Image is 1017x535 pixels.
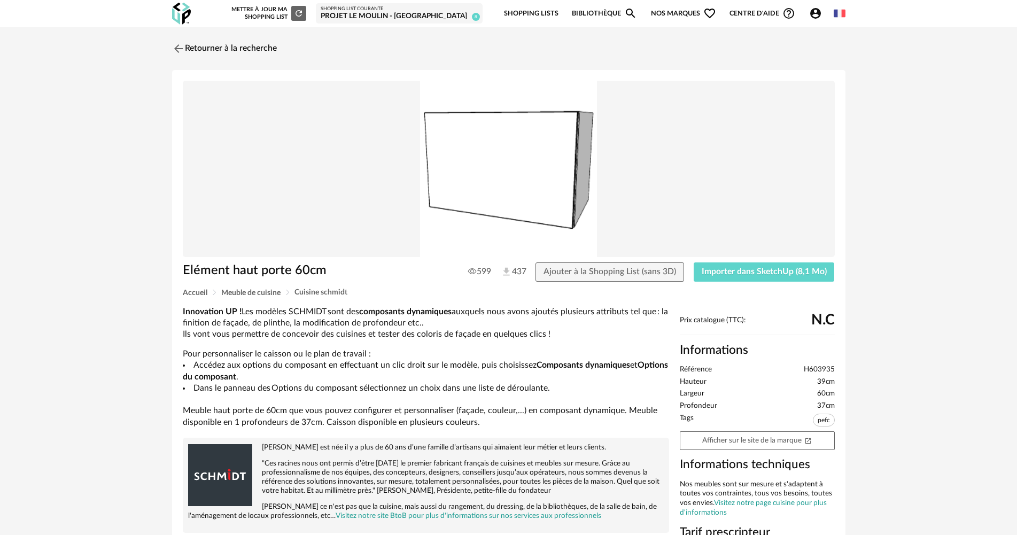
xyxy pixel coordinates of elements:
[188,459,664,495] p: "Ces racines nous ont permis d’être [DATE] le premier fabricant français de cuisines et meubles s...
[183,262,448,279] h1: Elément haut porte 60cm
[221,289,281,297] span: Meuble de cuisine
[183,306,669,428] div: Pour personnaliser le caisson ou le plan de travail : Meuble haut porte de 60cm que vous pouvez c...
[501,266,512,277] img: Téléchargements
[702,267,827,276] span: Importer dans SketchUp (8,1 Mo)
[172,3,191,25] img: OXP
[834,7,845,19] img: fr
[229,6,306,21] div: Mettre à jour ma Shopping List
[321,12,478,21] div: Projet Le Moulin - [GEOGRAPHIC_DATA]
[501,266,516,278] span: 437
[817,377,835,387] span: 39cm
[680,401,717,411] span: Profondeur
[680,316,835,336] div: Prix catalogue (TTC):
[782,7,795,20] span: Help Circle Outline icon
[188,502,664,521] p: [PERSON_NAME] ce n'est pas que la cuisine, mais aussi du rangement, du dressing, de la bibliothèq...
[809,7,827,20] span: Account Circle icon
[472,13,480,21] span: 8
[183,360,669,383] li: Accédez aux options du composant en effectuant un clic droit sur le modèle, puis choisissez et .
[694,262,835,282] button: Importer dans SketchUp (8,1 Mo)
[336,512,601,520] a: Visitez notre site BtoB pour plus d'informations sur nos services aux professionnels
[504,1,558,26] a: Shopping Lists
[680,365,712,375] span: Référence
[183,361,669,381] b: Options du composant
[183,81,835,257] img: Product pack shot
[817,389,835,399] span: 60cm
[172,42,185,55] img: svg+xml;base64,PHN2ZyB3aWR0aD0iMjQiIGhlaWdodD0iMjQiIHZpZXdCb3g9IjAgMCAyNCAyNCIgZmlsbD0ibm9uZSIgeG...
[183,306,669,340] p: Les modèles SCHMIDT sont des auxquels nous avons ajoutés plusieurs attributs tel que : la finitio...
[680,431,835,450] a: Afficher sur le site de la marqueOpen In New icon
[804,436,812,444] span: Open In New icon
[544,267,676,276] span: Ajouter à la Shopping List (sans 3D)
[359,307,452,316] b: composants dynamiques
[294,10,304,16] span: Refresh icon
[680,377,707,387] span: Hauteur
[624,7,637,20] span: Magnify icon
[680,457,835,472] h3: Informations techniques
[183,289,207,297] span: Accueil
[183,289,835,297] div: Breadcrumb
[321,6,478,21] a: Shopping List courante Projet Le Moulin - [GEOGRAPHIC_DATA] 8
[651,1,716,26] span: Nos marques
[804,365,835,375] span: H603935
[537,361,630,369] b: Composants dynamiques
[172,37,277,60] a: Retourner à la recherche
[183,307,242,316] b: Innovation UP !
[294,289,347,296] span: Cuisine schmidt
[535,262,684,282] button: Ajouter à la Shopping List (sans 3D)
[188,443,664,452] p: [PERSON_NAME] est née il y a plus de 60 ans d’une famille d’artisans qui aimaient leur métier et ...
[809,7,822,20] span: Account Circle icon
[813,414,835,427] span: pefc
[680,389,704,399] span: Largeur
[703,7,716,20] span: Heart Outline icon
[680,480,835,517] div: Nos meubles sont sur mesure et s'adaptent à toutes vos contraintes, tous vos besoins, toutes vos ...
[729,7,795,20] span: Centre d'aideHelp Circle Outline icon
[188,443,252,507] img: brand logo
[468,266,491,277] span: 599
[811,316,835,324] span: N.C
[321,6,478,12] div: Shopping List courante
[680,499,827,516] a: Visitez notre page cuisine pour plus d'informations
[817,401,835,411] span: 37cm
[680,343,835,358] h2: Informations
[183,383,669,394] li: Dans le panneau des Options du composant sélectionnez un choix dans une liste de déroulante.
[680,414,694,429] span: Tags
[572,1,637,26] a: BibliothèqueMagnify icon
